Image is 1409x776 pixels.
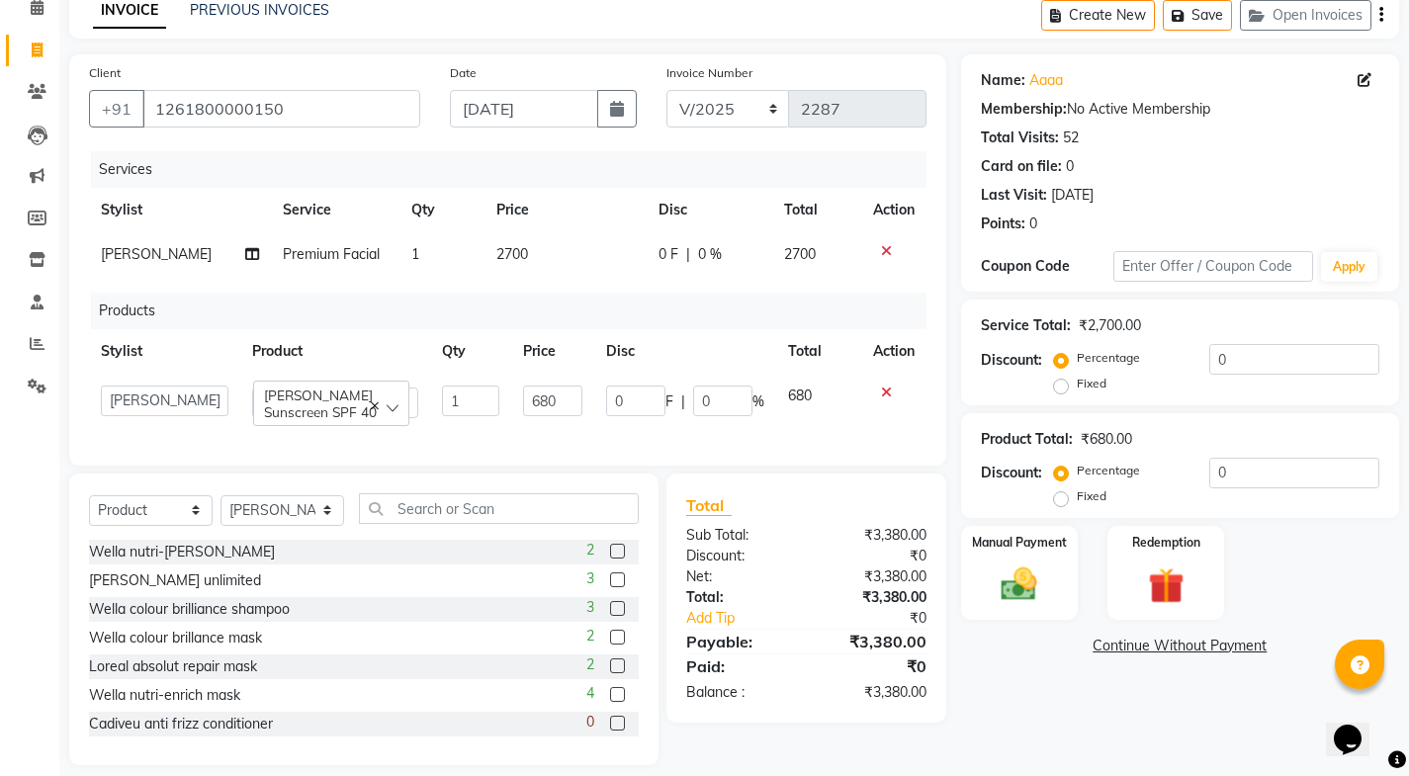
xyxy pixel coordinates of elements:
[806,566,940,587] div: ₹3,380.00
[981,315,1071,336] div: Service Total:
[1029,70,1063,91] a: Aaaa
[981,156,1062,177] div: Card on file:
[511,329,595,374] th: Price
[861,329,926,374] th: Action
[359,493,639,524] input: Search or Scan
[283,245,380,263] span: Premium Facial
[1326,697,1389,756] iframe: chat widget
[972,534,1067,552] label: Manual Payment
[411,245,419,263] span: 1
[1029,214,1037,234] div: 0
[665,391,673,412] span: F
[671,566,806,587] div: Net:
[647,188,773,232] th: Disc
[1051,185,1094,206] div: [DATE]
[264,387,377,420] span: [PERSON_NAME] Sunscreen SPF 40
[806,587,940,608] div: ₹3,380.00
[240,329,430,374] th: Product
[806,654,940,678] div: ₹0
[484,188,646,232] th: Price
[1077,349,1140,367] label: Percentage
[1079,315,1141,336] div: ₹2,700.00
[1132,534,1200,552] label: Redemption
[586,626,594,647] span: 2
[594,329,776,374] th: Disc
[1321,252,1377,282] button: Apply
[861,188,926,232] th: Action
[698,244,722,265] span: 0 %
[586,568,594,589] span: 3
[671,682,806,703] div: Balance :
[89,90,144,128] button: +91
[981,70,1025,91] div: Name:
[686,244,690,265] span: |
[89,329,240,374] th: Stylist
[1077,487,1106,505] label: Fixed
[806,630,940,653] div: ₹3,380.00
[981,99,1067,120] div: Membership:
[981,429,1073,450] div: Product Total:
[586,654,594,675] span: 2
[784,245,816,263] span: 2700
[965,636,1395,656] a: Continue Without Payment
[399,188,485,232] th: Qty
[752,391,764,412] span: %
[190,1,329,19] a: PREVIOUS INVOICES
[829,608,941,629] div: ₹0
[89,64,121,82] label: Client
[671,654,806,678] div: Paid:
[686,495,732,516] span: Total
[806,546,940,566] div: ₹0
[101,245,212,263] span: [PERSON_NAME]
[89,542,275,562] div: Wella nutri-[PERSON_NAME]
[450,64,477,82] label: Date
[586,540,594,560] span: 2
[788,387,812,404] span: 680
[1113,251,1313,282] input: Enter Offer / Coupon Code
[981,185,1047,206] div: Last Visit:
[671,525,806,546] div: Sub Total:
[671,546,806,566] div: Discount:
[586,712,594,733] span: 0
[981,350,1042,371] div: Discount:
[89,570,261,591] div: [PERSON_NAME] unlimited
[89,714,273,734] div: Cadiveu anti frizz conditioner
[89,628,262,648] div: Wella colour brillance mask
[806,682,940,703] div: ₹3,380.00
[1077,375,1106,392] label: Fixed
[586,683,594,704] span: 4
[430,329,511,374] th: Qty
[772,188,860,232] th: Total
[89,188,271,232] th: Stylist
[671,630,806,653] div: Payable:
[586,597,594,618] span: 3
[1077,462,1140,479] label: Percentage
[671,587,806,608] div: Total:
[142,90,420,128] input: Search by Name/Mobile/Email/Code
[981,99,1379,120] div: No Active Membership
[1137,563,1195,608] img: _gift.svg
[806,525,940,546] div: ₹3,380.00
[89,656,257,677] div: Loreal absolut repair mask
[981,214,1025,234] div: Points:
[990,563,1048,605] img: _cash.svg
[1066,156,1074,177] div: 0
[91,151,941,188] div: Services
[671,608,829,629] a: Add Tip
[666,64,752,82] label: Invoice Number
[681,391,685,412] span: |
[496,245,528,263] span: 2700
[271,188,399,232] th: Service
[89,685,240,706] div: Wella nutri-enrich mask
[1081,429,1132,450] div: ₹680.00
[659,244,678,265] span: 0 F
[981,128,1059,148] div: Total Visits:
[89,599,290,620] div: Wella colour brilliance shampoo
[91,293,941,329] div: Products
[1063,128,1079,148] div: 52
[776,329,860,374] th: Total
[981,256,1113,277] div: Coupon Code
[981,463,1042,483] div: Discount:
